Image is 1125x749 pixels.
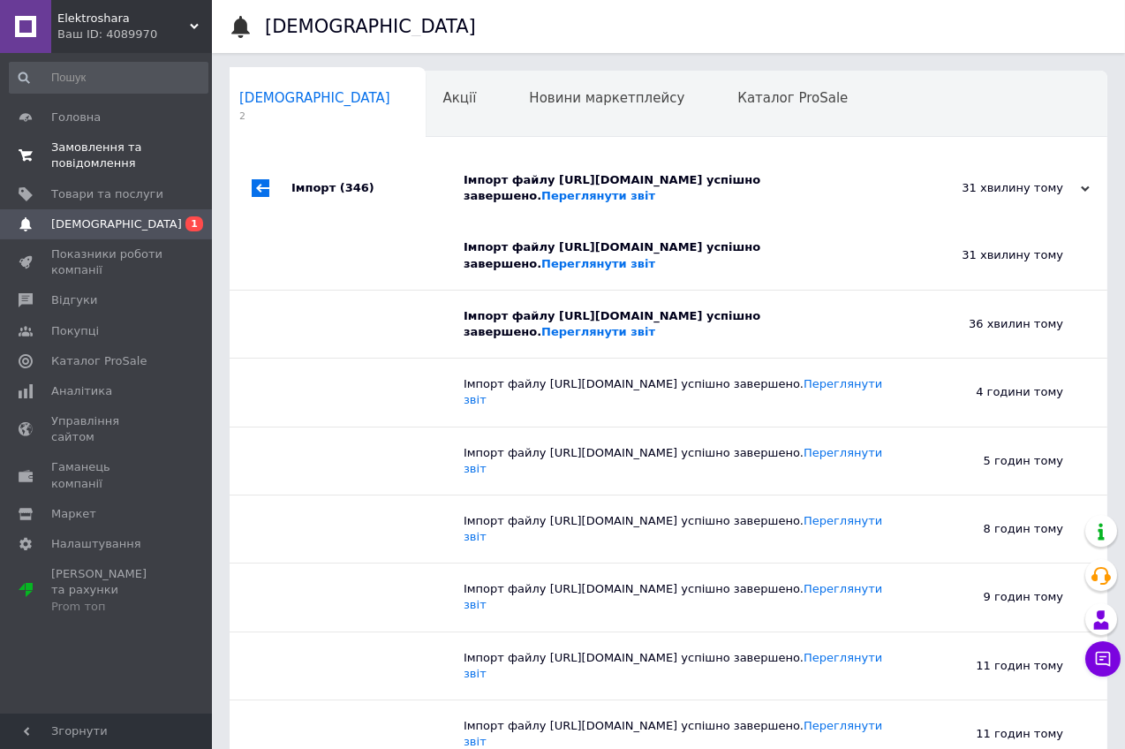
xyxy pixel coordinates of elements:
input: Пошук [9,62,208,94]
div: Ваш ID: 4089970 [57,26,212,42]
span: Головна [51,110,101,125]
span: Налаштування [51,536,141,552]
div: 36 хвилин тому [887,291,1107,358]
span: Управління сайтом [51,413,163,445]
span: Elektroshara [57,11,190,26]
span: Товари та послуги [51,186,163,202]
span: Показники роботи компанії [51,246,163,278]
div: 11 годин тому [887,632,1107,700]
span: Покупці [51,323,99,339]
a: Переглянути звіт [464,446,882,475]
button: Чат з покупцем [1085,641,1121,677]
span: Замовлення та повідомлення [51,140,163,171]
span: [PERSON_NAME] та рахунки [51,566,163,615]
a: Переглянути звіт [541,257,655,270]
div: 9 годин тому [887,564,1107,631]
span: Каталог ProSale [51,353,147,369]
span: Акції [443,90,477,106]
div: Імпорт файлу [URL][DOMAIN_NAME] успішно завершено. [464,513,887,545]
div: Імпорт файлу [URL][DOMAIN_NAME] успішно завершено. [464,445,887,477]
div: Імпорт файлу [URL][DOMAIN_NAME] успішно завершено. [464,239,887,271]
div: 31 хвилину тому [913,180,1090,196]
a: Переглянути звіт [541,325,655,338]
span: [DEMOGRAPHIC_DATA] [239,90,390,106]
span: [DEMOGRAPHIC_DATA] [51,216,182,232]
span: (346) [340,181,374,194]
div: Імпорт файлу [URL][DOMAIN_NAME] успішно завершено. [464,376,887,408]
span: Відгуки [51,292,97,308]
span: Новини маркетплейсу [529,90,684,106]
div: 4 години тому [887,359,1107,426]
div: 5 годин тому [887,427,1107,495]
a: Переглянути звіт [541,189,655,202]
div: Prom топ [51,599,163,615]
div: Імпорт [291,155,464,222]
div: Імпорт файлу [URL][DOMAIN_NAME] успішно завершено. [464,650,887,682]
div: Імпорт файлу [URL][DOMAIN_NAME] успішно завершено. [464,172,913,204]
div: Імпорт файлу [URL][DOMAIN_NAME] успішно завершено. [464,581,887,613]
span: 1 [185,216,203,231]
div: 31 хвилину тому [887,222,1107,289]
div: Імпорт файлу [URL][DOMAIN_NAME] успішно завершено. [464,308,887,340]
span: Каталог ProSale [737,90,848,106]
h1: [DEMOGRAPHIC_DATA] [265,16,476,37]
span: Гаманець компанії [51,459,163,491]
span: Аналітика [51,383,112,399]
a: Переглянути звіт [464,651,882,680]
span: 2 [239,110,390,123]
span: Маркет [51,506,96,522]
div: 8 годин тому [887,496,1107,563]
